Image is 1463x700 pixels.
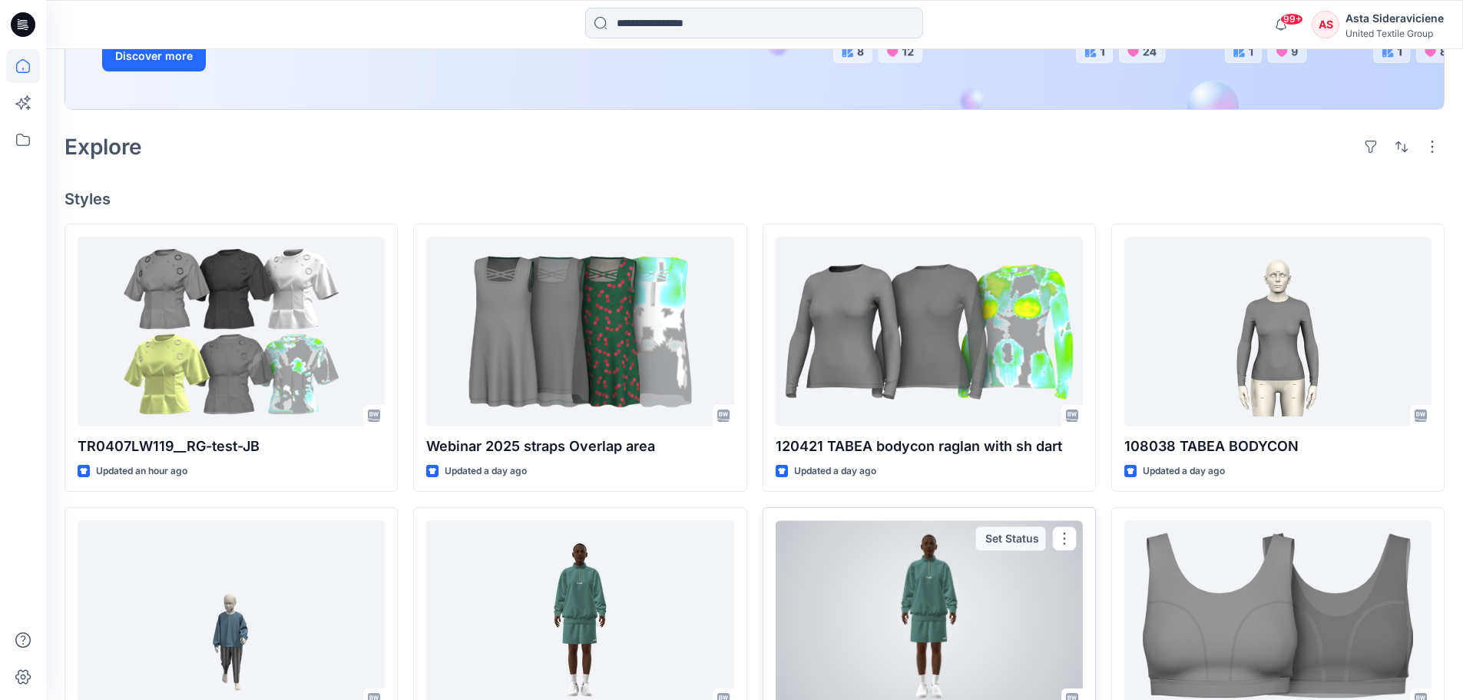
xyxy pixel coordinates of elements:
button: Discover more [102,41,206,71]
a: TR0407LW119__RG-test-JB [78,237,385,426]
h4: Styles [65,190,1445,208]
div: AS [1312,11,1339,38]
a: 120421 TABEA bodycon raglan with sh dart [776,237,1083,426]
a: 108038 TABEA BODYCON [1124,237,1432,426]
p: 108038 TABEA BODYCON [1124,436,1432,457]
a: Webinar 2025 straps Overlap area [426,237,733,426]
p: Updated an hour ago [96,463,187,479]
h2: Explore [65,134,142,159]
span: 99+ [1280,13,1303,25]
p: Updated a day ago [445,463,527,479]
a: Discover more [102,41,448,71]
p: 120421 TABEA bodycon raglan with sh dart [776,436,1083,457]
p: Webinar 2025 straps Overlap area [426,436,733,457]
p: Updated a day ago [794,463,876,479]
p: TR0407LW119__RG-test-JB [78,436,385,457]
div: United Textile Group [1345,28,1444,39]
p: Updated a day ago [1143,463,1225,479]
div: Asta Sideraviciene [1345,9,1444,28]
